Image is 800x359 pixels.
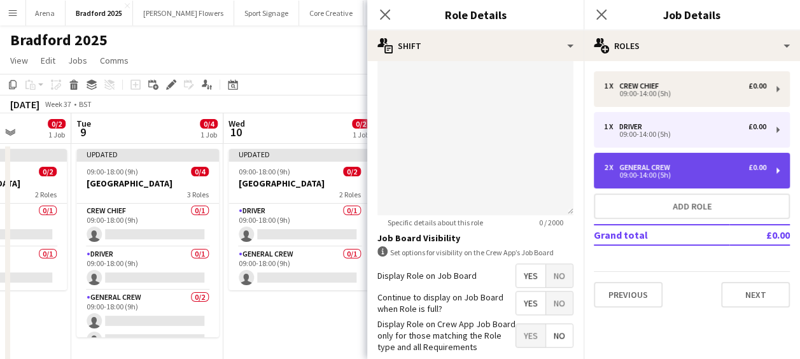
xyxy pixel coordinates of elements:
h3: Job Details [584,6,800,23]
span: 9 [74,125,91,139]
label: Display Role on Job Board [377,270,477,281]
span: Edit [41,55,55,66]
div: Roles [584,31,800,61]
button: Add role [594,194,790,219]
button: Sport Signage [234,1,299,25]
h1: Bradford 2025 [10,31,108,50]
app-card-role: General Crew0/109:00-18:00 (9h) [228,247,371,290]
button: Another A Story LTD [363,1,448,25]
td: £0.00 [729,225,790,245]
span: Yes [516,264,545,287]
div: General Crew [619,163,675,172]
div: Shift [367,31,584,61]
app-card-role: General Crew0/209:00-18:00 (9h) [76,290,219,352]
div: 1 Job [200,130,217,139]
a: Comms [95,52,134,69]
app-card-role: Crew Chief0/109:00-18:00 (9h) [76,204,219,247]
span: No [546,264,573,287]
app-card-role: Driver0/109:00-18:00 (9h) [76,247,219,290]
span: 0/2 [48,119,66,129]
button: Core Creative [299,1,363,25]
button: Arena [25,1,66,25]
span: 0/4 [191,167,209,176]
span: Specific details about this role [377,218,493,227]
div: £0.00 [748,81,766,90]
div: 09:00-14:00 (5h) [604,172,766,178]
h3: [GEOGRAPHIC_DATA] [76,178,219,189]
h3: Role Details [367,6,584,23]
div: BST [79,99,92,109]
span: 2 Roles [35,190,57,199]
button: Bradford 2025 [66,1,133,25]
label: Continue to display on Job Board when Role is full? [377,292,516,314]
span: 09:00-18:00 (9h) [87,167,138,176]
span: Jobs [68,55,87,66]
span: Yes [516,324,545,347]
span: Tue [76,118,91,129]
span: 0/2 [343,167,361,176]
span: 0 / 2000 [529,218,573,227]
span: Wed [228,118,245,129]
div: 1 Job [353,130,369,139]
div: 2 x [604,163,619,172]
div: Updated [228,149,371,159]
div: £0.00 [748,122,766,131]
div: 1 x [604,81,619,90]
div: 09:00-14:00 (5h) [604,131,766,137]
span: 2 Roles [339,190,361,199]
div: 09:00-14:00 (5h) [604,90,766,97]
div: Crew Chief [619,81,664,90]
span: Comms [100,55,129,66]
div: 1 x [604,122,619,131]
a: Edit [36,52,60,69]
label: Display Role on Crew App Job Board only for those matching the Role type and all Requirements [377,318,516,353]
span: 0/2 [39,167,57,176]
button: Next [721,282,790,307]
a: Jobs [63,52,92,69]
span: Yes [516,292,545,314]
span: 09:00-18:00 (9h) [239,167,290,176]
app-job-card: Updated09:00-18:00 (9h)0/2[GEOGRAPHIC_DATA]2 RolesDriver0/109:00-18:00 (9h) General Crew0/109:00-... [228,149,371,290]
div: Driver [619,122,647,131]
span: No [546,324,573,347]
a: View [5,52,33,69]
span: 0/2 [352,119,370,129]
div: Set options for visibility on the Crew App’s Job Board [377,246,573,258]
span: 10 [227,125,245,139]
div: 1 Job [48,130,65,139]
div: Updated [76,149,219,159]
button: Previous [594,282,663,307]
span: No [546,292,573,314]
button: [PERSON_NAME] Flowers [133,1,234,25]
h3: [GEOGRAPHIC_DATA] [228,178,371,189]
span: 3 Roles [187,190,209,199]
td: Grand total [594,225,729,245]
h3: Job Board Visibility [377,232,573,244]
span: 0/4 [200,119,218,129]
app-job-card: Updated09:00-18:00 (9h)0/4[GEOGRAPHIC_DATA]3 RolesCrew Chief0/109:00-18:00 (9h) Driver0/109:00-18... [76,149,219,337]
app-card-role: Driver0/109:00-18:00 (9h) [228,204,371,247]
span: View [10,55,28,66]
div: £0.00 [748,163,766,172]
div: [DATE] [10,98,39,111]
span: Week 37 [42,99,74,109]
